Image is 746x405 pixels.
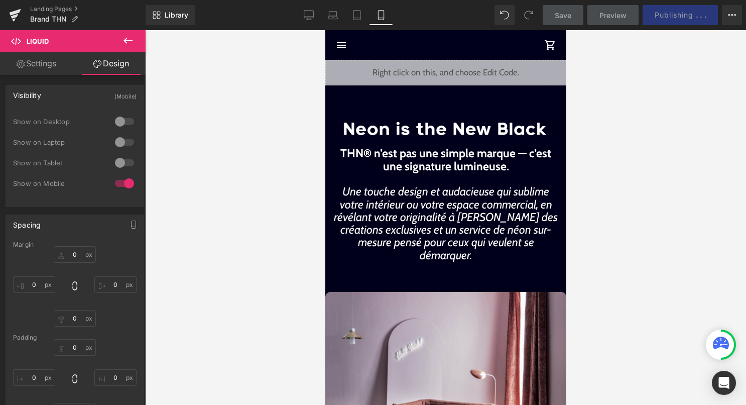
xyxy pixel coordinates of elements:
[13,85,41,99] div: Visibility
[321,5,345,25] a: Laptop
[13,139,103,146] div: Show on Laptop
[13,334,137,341] div: Padding
[13,276,55,293] input: 0
[494,5,515,25] button: Undo
[53,59,77,66] div: Domaine
[94,369,137,386] input: 0
[13,118,103,125] div: Show on Desktop
[114,85,137,102] div: (Mobile)
[297,5,321,25] a: Desktop
[9,154,232,232] i: Une touche design et audacieuse qui sublime votre intérieur ou votre espace commercial, en révéla...
[15,116,226,143] strong: THN® n’est pas une simple marque — c’est une signature lumineuse.
[54,339,96,356] input: 0
[27,37,49,45] span: Liquid
[217,7,233,23] a: Panier
[146,5,195,25] a: New Library
[16,26,24,34] img: website_grey.svg
[10,9,22,21] span: menu
[28,16,49,24] div: v 4.0.24
[16,16,24,24] img: logo_orange.svg
[13,215,41,229] div: Spacing
[599,10,627,21] span: Preview
[54,310,96,327] input: 0
[75,52,148,75] a: Design
[13,159,103,166] div: Show on Tablet
[219,9,231,21] span: shopping_cart
[115,58,123,66] img: tab_keywords_by_traffic_grey.svg
[587,5,639,25] a: Preview
[712,371,736,395] div: Open Intercom Messenger
[30,15,67,23] span: Brand THN
[369,5,393,25] a: Mobile
[13,180,103,187] div: Show on Mobile
[13,369,55,386] input: 0
[519,5,539,25] button: Redo
[26,26,113,34] div: Domaine: [DOMAIN_NAME]
[42,58,50,66] img: tab_domain_overview_orange.svg
[127,59,152,66] div: Mots-clés
[13,241,137,248] div: Margin
[94,276,137,293] input: 0
[722,5,742,25] button: More
[8,7,24,23] a: Menu
[54,246,96,263] input: 0
[555,10,571,21] span: Save
[30,5,146,13] a: Landing Pages
[165,11,188,20] span: Library
[345,5,369,25] a: Tablet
